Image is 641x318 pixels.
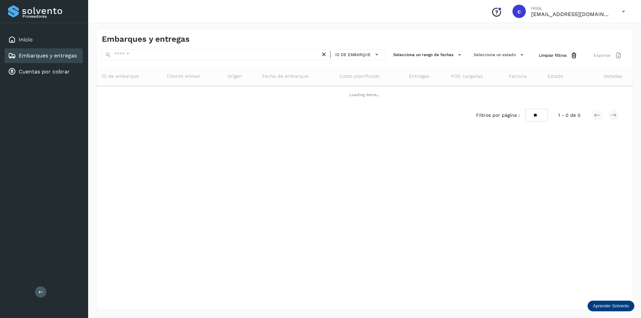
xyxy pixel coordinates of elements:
[19,36,33,43] a: Inicio
[604,73,622,80] span: Detalles
[451,73,483,80] span: POD cargadas
[593,303,629,309] p: Aprender Solvento
[588,49,627,62] button: Exportar
[5,64,83,79] div: Cuentas por cobrar
[531,11,611,17] p: carlosvazqueztgc@gmail.com
[102,73,139,80] span: ID de embarque
[531,5,611,11] p: Hola,
[476,112,520,119] span: Filtros por página :
[588,301,634,311] div: Aprender Solvento
[594,52,611,58] span: Exportar
[409,73,429,80] span: Entregas
[5,48,83,63] div: Embarques y entregas
[533,49,583,62] button: Limpiar filtros
[102,34,190,44] h4: Embarques y entregas
[558,112,581,119] span: 1 - 0 de 0
[391,49,466,60] button: Selecciona un rango de fechas
[548,73,563,80] span: Estado
[471,49,528,60] button: Selecciona un estado
[19,52,77,59] a: Embarques y entregas
[19,68,70,75] a: Cuentas por cobrar
[335,52,371,58] span: ID de embarque
[167,73,200,80] span: Cliente emisor
[96,86,633,103] td: Loading items...
[340,73,380,80] span: Costo planificado
[262,73,308,80] span: Fecha de embarque
[5,32,83,47] div: Inicio
[22,14,80,19] p: Proveedores
[509,73,526,80] span: Factura
[539,52,567,58] span: Limpiar filtros
[227,73,242,80] span: Origen
[333,50,382,59] button: ID de embarque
